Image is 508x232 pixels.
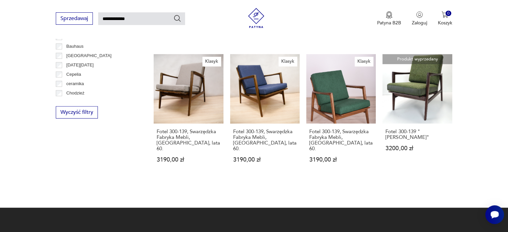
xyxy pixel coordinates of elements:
p: Chodzież [66,89,84,97]
button: Szukaj [173,14,181,22]
a: Ikona medaluPatyna B2B [377,11,401,26]
button: Patyna B2B [377,11,401,26]
button: 0Koszyk [438,11,452,26]
img: Ikona medalu [386,11,392,19]
a: KlasykFotel 300-139, Swarzędzka Fabryka Mebli, Polska, lata 60.Fotel 300-139, Swarzędzka Fabryka ... [306,54,376,176]
p: Koszyk [438,20,452,26]
a: KlasykFotel 300-139, Swarzędzka Fabryka Mebli, Polska, lata 60.Fotel 300-139, Swarzędzka Fabryka ... [230,54,300,176]
p: [GEOGRAPHIC_DATA] [66,52,112,59]
img: Ikonka użytkownika [416,11,423,18]
p: 3190,00 zł [157,157,220,163]
button: Sprzedawaj [56,12,93,25]
p: Zaloguj [412,20,427,26]
p: ceramika [66,80,84,87]
h3: Fotel 300-139, Swarzędzka Fabryka Mebli, [GEOGRAPHIC_DATA], lata 60. [309,129,373,152]
h3: Fotel 300-139 "[PERSON_NAME]" [385,129,449,140]
img: Ikona koszyka [442,11,448,18]
iframe: Smartsupp widget button [485,205,504,224]
p: [DATE][DATE] [66,61,94,69]
p: 3190,00 zł [233,157,297,163]
button: Zaloguj [412,11,427,26]
h3: Fotel 300-139, Swarzędzka Fabryka Mebli, [GEOGRAPHIC_DATA], lata 60. [157,129,220,152]
p: Cepelia [66,71,81,78]
p: 3190,00 zł [309,157,373,163]
p: Bauhaus [66,43,83,50]
p: 3200,00 zł [385,146,449,151]
img: Patyna - sklep z meblami i dekoracjami vintage [246,8,266,28]
a: Sprzedawaj [56,17,93,21]
h3: Fotel 300-139, Swarzędzka Fabryka Mebli, [GEOGRAPHIC_DATA], lata 60. [233,129,297,152]
button: Wyczyść filtry [56,106,98,119]
a: KlasykFotel 300-139, Swarzędzka Fabryka Mebli, Polska, lata 60.Fotel 300-139, Swarzędzka Fabryka ... [154,54,223,176]
a: Produkt wyprzedanyFotel 300-139 "Stefan"Fotel 300-139 "[PERSON_NAME]"3200,00 zł [382,54,452,176]
p: Patyna B2B [377,20,401,26]
div: 0 [446,11,451,16]
p: Ćmielów [66,99,83,106]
